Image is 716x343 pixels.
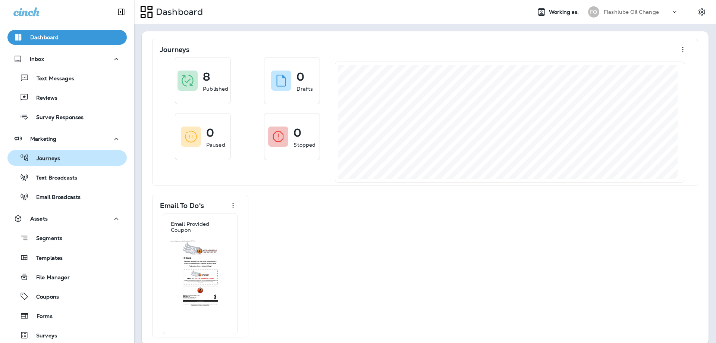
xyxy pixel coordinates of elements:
button: Email Broadcasts [7,189,127,205]
button: Marketing [7,131,127,146]
p: Dashboard [30,34,59,40]
p: Inbox [30,56,44,62]
p: 0 [296,73,304,81]
p: Assets [30,216,48,222]
button: Coupons [7,289,127,304]
button: Text Broadcasts [7,169,127,185]
img: 26de935c-5c61-4cb5-8549-75a44dc70b2f.jpg [170,240,230,306]
button: Templates [7,250,127,265]
p: Text Broadcasts [29,175,77,182]
button: Surveys [7,327,127,343]
p: 8 [203,73,210,81]
p: Dashboard [153,6,203,18]
p: Drafts [296,85,313,93]
p: Surveys [29,333,57,340]
button: Segments [7,230,127,246]
p: Templates [29,255,63,262]
button: Assets [7,211,127,226]
span: Working as: [549,9,581,15]
p: Segments [29,235,62,243]
button: Inbox [7,52,127,66]
p: Paused [206,141,225,149]
p: Reviews [29,95,57,102]
p: File Manager [29,274,70,281]
p: Survey Responses [29,114,84,121]
button: Dashboard [7,30,127,45]
p: Flashlube Oil Change [604,9,659,15]
button: Settings [695,5,709,19]
p: 0 [293,129,301,137]
button: Collapse Sidebar [111,4,132,19]
p: Coupons [29,294,59,301]
p: Journeys [160,46,189,53]
p: Journeys [29,155,60,162]
div: FO [588,6,599,18]
p: Stopped [293,141,315,149]
button: Reviews [7,90,127,105]
p: Email Broadcasts [29,194,81,201]
button: Survey Responses [7,109,127,125]
p: Forms [29,313,53,320]
button: Journeys [7,150,127,166]
p: Marketing [30,136,56,142]
button: Forms [7,308,127,324]
p: Email Provided Coupon [171,221,230,233]
p: Published [203,85,228,93]
button: File Manager [7,269,127,285]
button: Text Messages [7,70,127,86]
p: Email To Do's [160,202,204,209]
p: 0 [206,129,214,137]
p: Text Messages [29,75,74,82]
